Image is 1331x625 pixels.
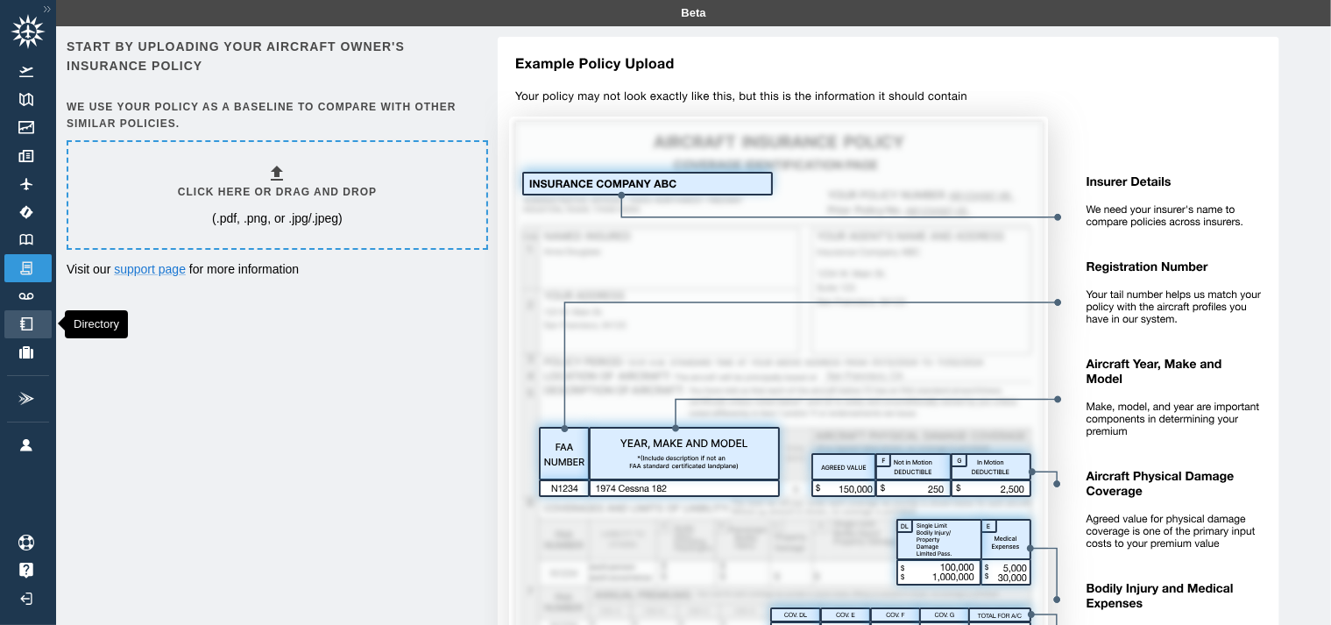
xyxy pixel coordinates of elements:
[67,37,485,76] h6: Start by uploading your aircraft owner's insurance policy
[178,184,377,201] h6: Click here or drag and drop
[67,260,485,278] p: Visit our for more information
[114,262,186,276] a: support page
[67,99,485,132] h6: We use your policy as a baseline to compare with other similar policies.
[212,210,343,227] p: (.pdf, .png, or .jpg/.jpeg)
